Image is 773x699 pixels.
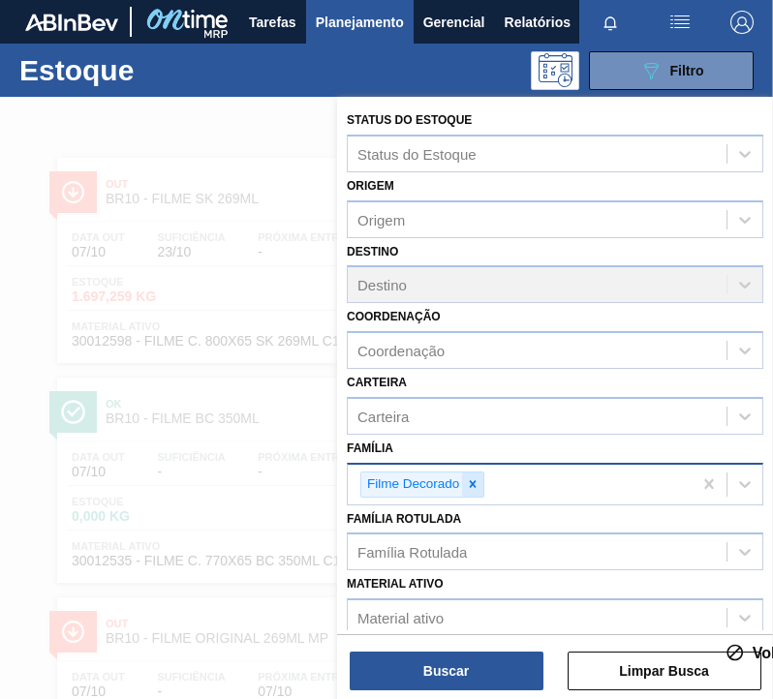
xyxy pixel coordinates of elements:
div: Origem [357,211,405,228]
div: Carteira [357,408,409,424]
label: Carteira [347,376,407,389]
span: Planejamento [316,11,404,34]
label: Família Rotulada [347,512,461,526]
button: Notificações [579,9,641,36]
span: Relatórios [505,11,571,34]
label: Material ativo [347,577,444,591]
h1: Estoque [19,59,255,81]
span: Filtro [670,63,704,78]
label: Família [347,441,393,455]
img: TNhmsLtSVTkK8tSr43FrP2fwEKptu5GPRR3wAAAABJRU5ErkJggg== [25,14,118,31]
div: Filme Decorado [361,472,462,497]
div: Material ativo [357,610,444,626]
label: Destino [347,245,398,258]
span: Gerencial [423,11,485,34]
label: Coordenação [347,310,441,323]
div: Pogramando: nenhum usuário selecionado [531,51,579,90]
div: Coordenação [357,343,445,359]
img: userActions [668,11,692,34]
label: Status do Estoque [347,113,472,127]
button: Filtro [589,51,754,90]
span: Tarefas [249,11,296,34]
div: Status do Estoque [357,145,477,162]
div: Família Rotulada [357,544,467,561]
img: Logout [730,11,754,34]
label: Origem [347,179,394,193]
